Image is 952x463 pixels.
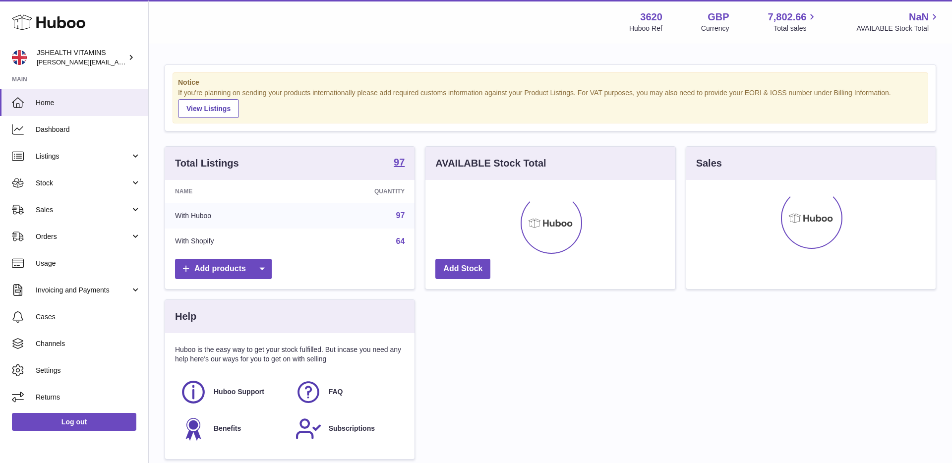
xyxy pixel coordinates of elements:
span: 7,802.66 [768,10,807,24]
strong: 97 [394,157,405,167]
p: Huboo is the easy way to get your stock fulfilled. But incase you need any help here's our ways f... [175,345,405,364]
span: Total sales [773,24,818,33]
span: Benefits [214,424,241,433]
span: NaN [909,10,929,24]
span: Listings [36,152,130,161]
span: Cases [36,312,141,322]
a: NaN AVAILABLE Stock Total [856,10,940,33]
strong: 3620 [640,10,662,24]
span: Channels [36,339,141,348]
span: [PERSON_NAME][EMAIL_ADDRESS][DOMAIN_NAME] [37,58,199,66]
span: Sales [36,205,130,215]
span: AVAILABLE Stock Total [856,24,940,33]
a: Huboo Support [180,379,285,405]
a: 64 [396,237,405,245]
div: Huboo Ref [629,24,662,33]
span: Stock [36,178,130,188]
span: Orders [36,232,130,241]
span: FAQ [329,387,343,397]
a: Add products [175,259,272,279]
span: Usage [36,259,141,268]
a: 97 [396,211,405,220]
a: 97 [394,157,405,169]
span: Settings [36,366,141,375]
a: Add Stock [435,259,490,279]
a: Benefits [180,415,285,442]
h3: Sales [696,157,722,170]
a: Subscriptions [295,415,400,442]
a: View Listings [178,99,239,118]
strong: Notice [178,78,923,87]
h3: AVAILABLE Stock Total [435,157,546,170]
a: FAQ [295,379,400,405]
h3: Total Listings [175,157,239,170]
strong: GBP [708,10,729,24]
span: Home [36,98,141,108]
div: If you're planning on sending your products internationally please add required customs informati... [178,88,923,118]
h3: Help [175,310,196,323]
td: With Shopify [165,229,299,254]
span: Subscriptions [329,424,375,433]
span: Huboo Support [214,387,264,397]
span: Invoicing and Payments [36,286,130,295]
div: Currency [701,24,729,33]
th: Name [165,180,299,203]
img: francesca@jshealthvitamins.com [12,50,27,65]
a: 7,802.66 Total sales [768,10,818,33]
div: JSHEALTH VITAMINS [37,48,126,67]
a: Log out [12,413,136,431]
span: Dashboard [36,125,141,134]
th: Quantity [299,180,415,203]
td: With Huboo [165,203,299,229]
span: Returns [36,393,141,402]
